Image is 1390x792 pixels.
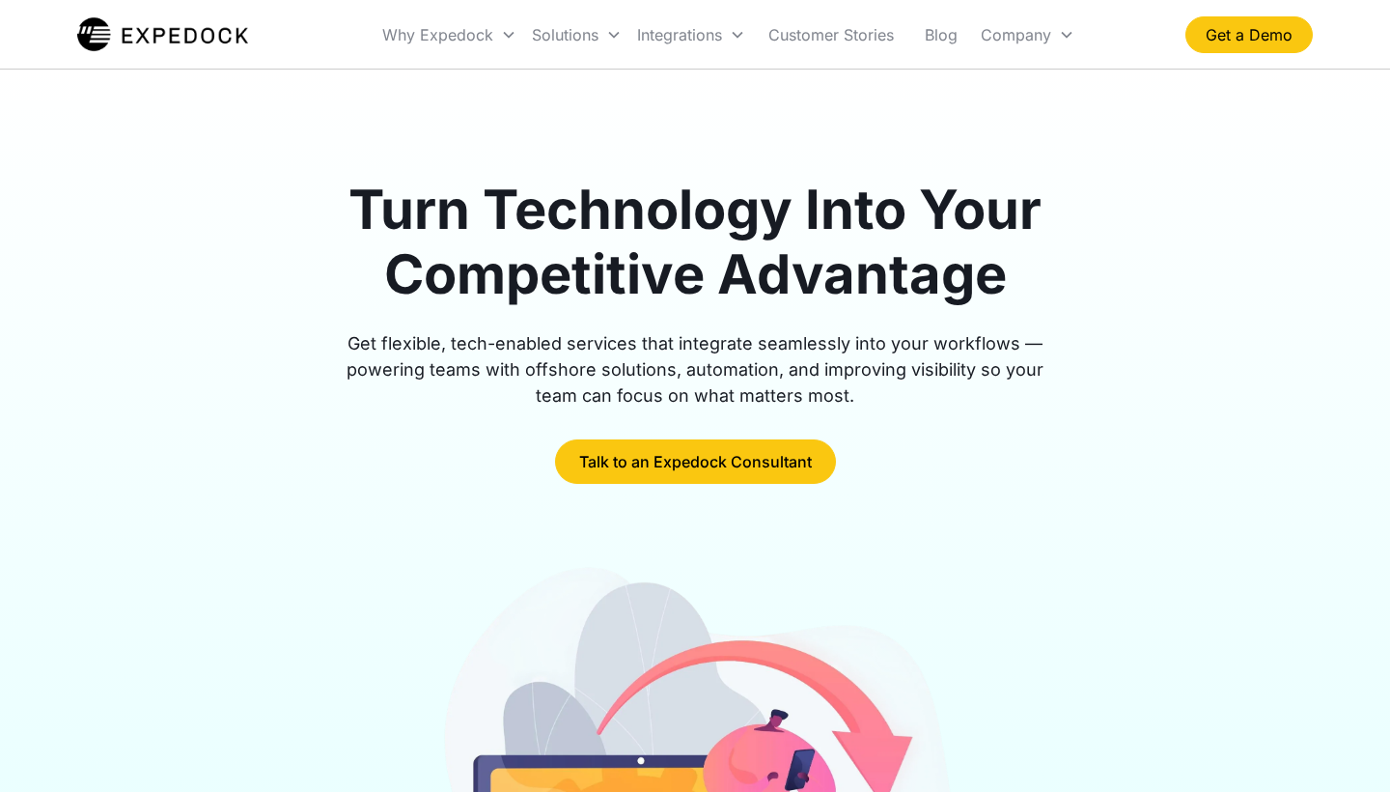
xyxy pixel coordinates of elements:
a: Talk to an Expedock Consultant [555,439,836,484]
div: Why Expedock [375,2,524,68]
div: Integrations [629,2,753,68]
div: Why Expedock [382,25,493,44]
a: Get a Demo [1185,16,1313,53]
a: Blog [909,2,973,68]
img: Expedock Logo [77,15,248,54]
a: Customer Stories [753,2,909,68]
div: Solutions [524,2,629,68]
div: Company [973,2,1082,68]
div: Get flexible, tech-enabled services that integrate seamlessly into your workflows — powering team... [324,330,1066,409]
h1: Turn Technology Into Your Competitive Advantage [324,178,1066,307]
div: Company [981,25,1051,44]
a: home [77,15,248,54]
div: Solutions [532,25,598,44]
iframe: Chat Widget [1293,699,1390,792]
div: Integrations [637,25,722,44]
